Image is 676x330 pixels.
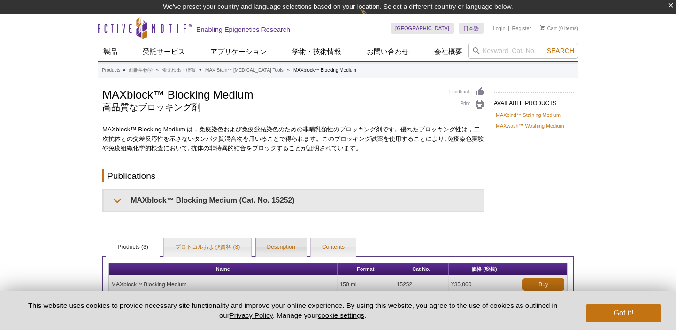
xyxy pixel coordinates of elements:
a: 受託サービス [137,43,191,61]
th: Format [338,263,394,275]
button: Search [544,46,577,55]
span: Search [547,47,574,54]
a: Feedback [449,87,484,97]
th: Name [109,263,338,275]
li: » [156,68,159,73]
td: 150 ml [338,275,394,294]
a: Contents [311,238,356,257]
button: Got it! [586,304,661,322]
button: cookie settings [318,311,364,319]
a: 会社概要 [429,43,468,61]
a: Register [512,25,531,31]
th: Cat No. [394,263,449,275]
a: 製品 [98,43,123,61]
h2: AVAILABLE PRODUCTS [494,92,574,109]
a: Cart [540,25,557,31]
a: Login [493,25,506,31]
a: 日本語 [459,23,484,34]
a: プロトコルおよび資料 (3) [164,238,251,257]
summary: MAXblock™ Blocking Medium (Cat. No. 15252) [104,190,484,211]
p: MAXblock™ Blocking Medium は，免疫染色および免疫蛍光染色のための非哺乳類性のブロッキング剤です。優れたブロッキング性は，二次抗体との交差反応性を示さないタンパク質混合物... [102,125,484,153]
a: アプリケーション [205,43,272,61]
a: MAXwash™ Washing Medium [496,122,564,130]
p: This website uses cookies to provide necessary site functionality and improve your online experie... [15,300,570,320]
a: 学術・技術情報 [286,43,347,61]
a: 細胞生物学 [129,66,153,75]
a: 蛍光検出・標識 [162,66,195,75]
a: MAXbind™ Staining Medium [496,111,561,119]
th: 価格 (税抜) [449,263,520,275]
a: お問い合わせ [361,43,415,61]
a: MAX Stain™ [MEDICAL_DATA] Tools [205,66,284,75]
a: Products [102,66,120,75]
a: Print [449,100,484,110]
h2: 高品質なブロッキング剤 [102,103,440,112]
a: Description [256,238,307,257]
a: [GEOGRAPHIC_DATA] [391,23,454,34]
input: Keyword, Cat. No. [468,43,578,59]
a: Privacy Policy [230,311,273,319]
h2: Enabling Epigenetics Research [196,25,290,34]
a: Products (3) [106,238,159,257]
li: » [199,68,202,73]
li: » [287,68,290,73]
h1: MAXblock™ Blocking Medium [102,87,440,101]
img: Change Here [361,7,385,29]
li: MAXblock™ Blocking Medium [293,68,356,73]
td: ¥35,000 [449,275,520,294]
li: (0 items) [540,23,578,34]
h2: Publications [102,169,484,182]
li: | [508,23,509,34]
img: Your Cart [540,25,545,30]
a: Buy [522,278,564,291]
td: MAXblock™ Blocking Medium [109,275,338,294]
li: » [123,68,125,73]
td: 15252 [394,275,449,294]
